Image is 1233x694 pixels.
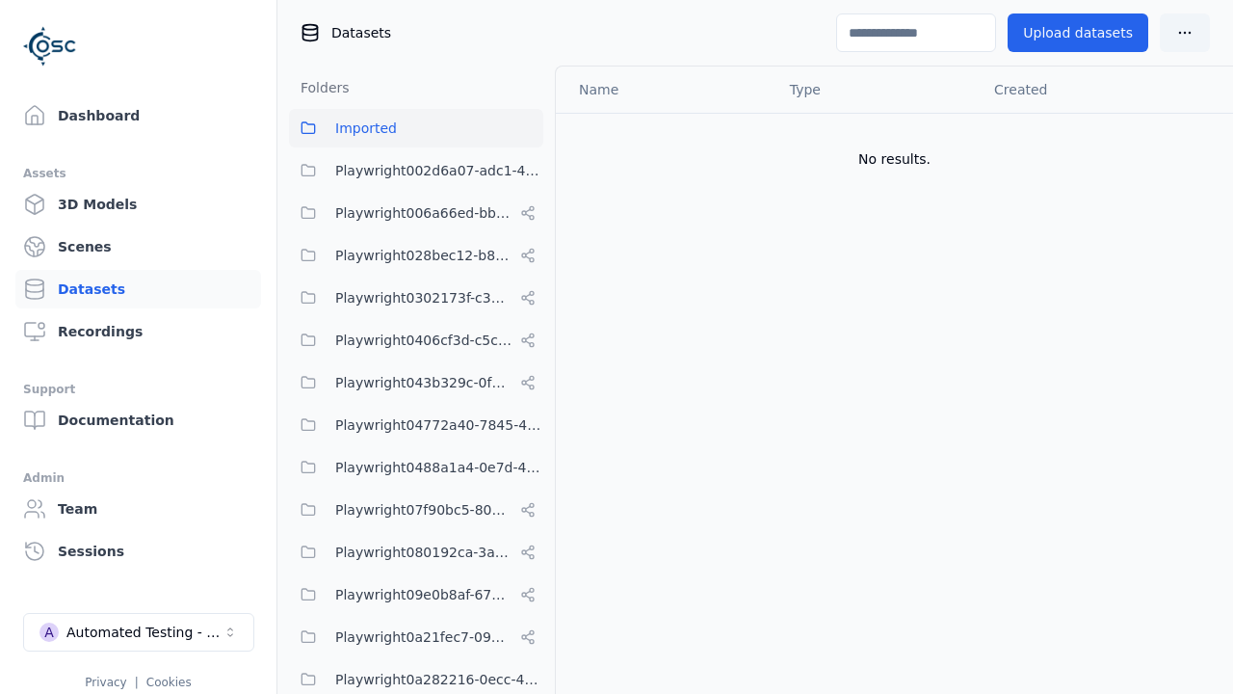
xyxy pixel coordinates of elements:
[289,109,543,147] button: Imported
[289,236,543,275] button: Playwright028bec12-b853-4041-8716-f34111cdbd0b
[335,159,543,182] span: Playwright002d6a07-adc1-4c24-b05e-c31b39d5c727
[39,623,59,642] div: A
[23,162,253,185] div: Assets
[15,490,261,528] a: Team
[135,676,139,689] span: |
[289,533,543,572] button: Playwright080192ca-3ab8-4170-8689-2c2dffafb10d
[335,583,512,606] span: Playwright09e0b8af-6797-487c-9a58-df45af994400
[289,194,543,232] button: Playwright006a66ed-bbfa-4b84-a6f2-8b03960da6f1
[335,626,512,649] span: Playwright0a21fec7-093e-446e-ac90-feefe60349da
[289,448,543,487] button: Playwright0488a1a4-0e7d-4299-bdea-dd156cc484d6
[15,185,261,224] a: 3D Models
[15,96,261,135] a: Dashboard
[15,312,261,351] a: Recordings
[1008,13,1148,52] button: Upload datasets
[335,456,543,479] span: Playwright0488a1a4-0e7d-4299-bdea-dd156cc484d6
[15,227,261,266] a: Scenes
[289,363,543,402] button: Playwright043b329c-0fea-4eef-a1dd-c1b85d96f68d
[146,676,192,689] a: Cookies
[335,201,512,225] span: Playwright006a66ed-bbfa-4b84-a6f2-8b03960da6f1
[979,67,1202,113] th: Created
[289,406,543,444] button: Playwright04772a40-7845-40f2-bf94-f85d29927f9d
[774,67,979,113] th: Type
[289,78,350,97] h3: Folders
[556,67,774,113] th: Name
[335,286,512,309] span: Playwright0302173f-c313-40eb-a2c1-2f14b0f3806f
[335,498,512,521] span: Playwright07f90bc5-80d1-4d58-862e-051c9f56b799
[289,491,543,529] button: Playwright07f90bc5-80d1-4d58-862e-051c9f56b799
[66,623,223,642] div: Automated Testing - Playwright
[289,575,543,614] button: Playwright09e0b8af-6797-487c-9a58-df45af994400
[23,378,253,401] div: Support
[289,618,543,656] button: Playwright0a21fec7-093e-446e-ac90-feefe60349da
[23,613,254,652] button: Select a workspace
[289,151,543,190] button: Playwright002d6a07-adc1-4c24-b05e-c31b39d5c727
[289,321,543,360] button: Playwright0406cf3d-c5c6-4809-a891-d4d7aaf60441
[335,329,512,352] span: Playwright0406cf3d-c5c6-4809-a891-d4d7aaf60441
[335,541,512,564] span: Playwright080192ca-3ab8-4170-8689-2c2dffafb10d
[289,279,543,317] button: Playwright0302173f-c313-40eb-a2c1-2f14b0f3806f
[85,676,126,689] a: Privacy
[15,270,261,308] a: Datasets
[335,414,543,437] span: Playwright04772a40-7845-40f2-bf94-f85d29927f9d
[335,668,543,691] span: Playwright0a282216-0ecc-4192-904d-1db5382f43aa
[335,117,397,140] span: Imported
[15,532,261,571] a: Sessions
[331,23,391,42] span: Datasets
[15,401,261,440] a: Documentation
[556,113,1233,205] td: No results.
[335,244,512,267] span: Playwright028bec12-b853-4041-8716-f34111cdbd0b
[335,371,512,394] span: Playwright043b329c-0fea-4eef-a1dd-c1b85d96f68d
[23,19,77,73] img: Logo
[23,467,253,490] div: Admin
